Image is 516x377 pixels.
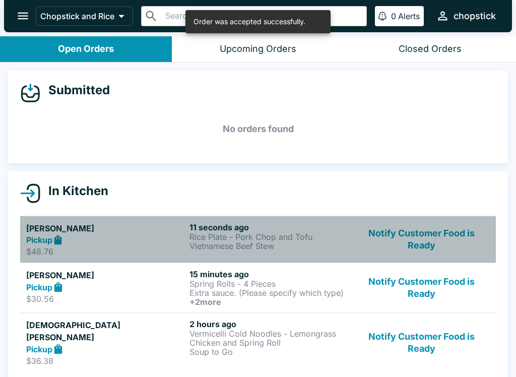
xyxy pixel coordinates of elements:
a: [PERSON_NAME]Pickup$48.7611 seconds agoRice Plate - Pork Chop and TofuVietnamese Beef StewNotify ... [20,216,496,263]
strong: Pickup [26,344,52,354]
button: open drawer [10,3,36,29]
p: Extra sauce. (Please specify which type) [189,288,349,297]
p: $30.56 [26,294,185,304]
h6: 11 seconds ago [189,222,349,232]
div: Order was accepted successfully. [193,13,305,30]
div: chopstick [454,10,496,22]
h6: 15 minutes ago [189,269,349,279]
div: Open Orders [58,43,114,55]
h4: In Kitchen [40,183,108,199]
a: [PERSON_NAME]Pickup$30.5615 minutes agoSpring Rolls - 4 PiecesExtra sauce. (Please specify which ... [20,263,496,312]
h5: [PERSON_NAME] [26,269,185,281]
div: Closed Orders [399,43,462,55]
strong: Pickup [26,235,52,245]
h4: Submitted [40,83,110,98]
h5: [PERSON_NAME] [26,222,185,234]
button: Chopstick and Rice [36,7,133,26]
button: Notify Customer Food is Ready [353,319,490,366]
h5: [DEMOGRAPHIC_DATA][PERSON_NAME] [26,319,185,343]
p: Soup to Go [189,347,349,356]
h5: No orders found [20,111,496,147]
p: Rice Plate - Pork Chop and Tofu [189,232,349,241]
h6: + 2 more [189,297,349,306]
p: $36.38 [26,356,185,366]
p: Alerts [398,11,420,21]
div: Upcoming Orders [220,43,296,55]
p: 0 [391,11,396,21]
p: Vermicelli Cold Noodles - Lemongrass Chicken and Spring Roll [189,329,349,347]
button: Notify Customer Food is Ready [353,222,490,257]
input: Search orders by name or phone number [162,9,362,23]
a: [DEMOGRAPHIC_DATA][PERSON_NAME]Pickup$36.382 hours agoVermicelli Cold Noodles - Lemongrass Chicke... [20,312,496,372]
p: Vietnamese Beef Stew [189,241,349,250]
strong: Pickup [26,282,52,292]
p: Chopstick and Rice [40,11,114,21]
button: Notify Customer Food is Ready [353,269,490,306]
p: $48.76 [26,246,185,257]
h6: 2 hours ago [189,319,349,329]
p: Spring Rolls - 4 Pieces [189,279,349,288]
button: chopstick [432,5,500,27]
